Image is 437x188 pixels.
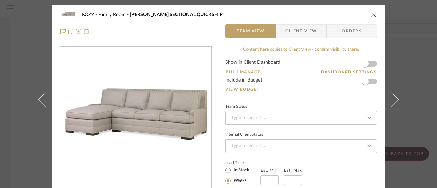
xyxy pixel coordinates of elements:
input: Type to Search… [225,139,377,153]
div: Content here copies to Client View - confirm visibility there. [225,46,377,53]
a: View Budget [225,87,377,92]
label: Est. Min [260,168,278,173]
span: Team View [237,24,265,38]
button: Bulk Manage [225,69,261,75]
label: Lead Time [225,160,260,166]
button: close [371,12,377,18]
span: Orders [334,24,369,38]
span: KOZY [82,12,98,17]
button: Dashboard Settings [321,69,377,75]
span: Family Room [98,12,130,17]
div: Internal Client Status [225,133,263,136]
input: Type to Search… [225,111,377,125]
img: Remove from project [84,29,89,34]
img: 4953acf1-d5bf-4ed9-84a6-dd25b10cbff7_48x40.jpg [60,8,76,21]
div: Team Status [225,105,247,109]
span: Client View [285,24,317,38]
label: In Stock [232,167,249,173]
label: Est. Max [284,168,302,173]
label: Weeks [232,178,247,184]
span: [PERSON_NAME] SECTIONAL QUICKSHIP [130,12,223,17]
mat-radio-group: Select item type [225,166,260,185]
